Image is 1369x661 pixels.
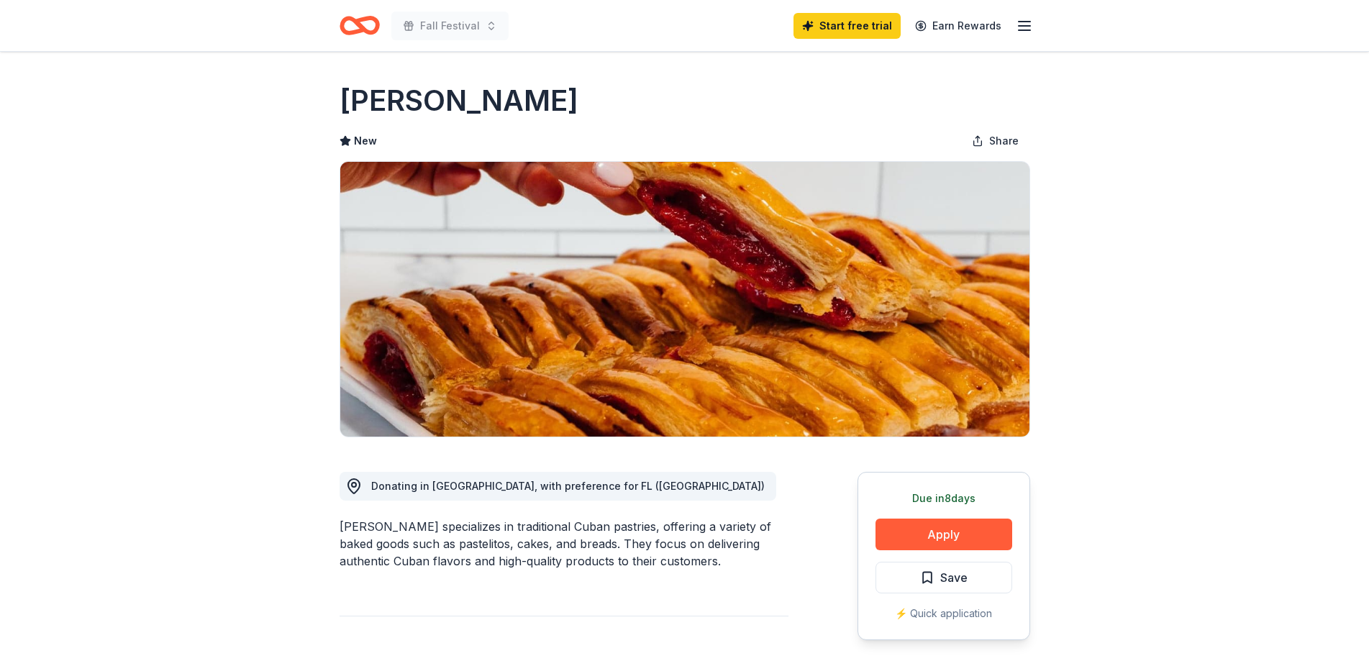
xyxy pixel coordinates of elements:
[340,81,578,121] h1: [PERSON_NAME]
[354,132,377,150] span: New
[340,9,380,42] a: Home
[793,13,901,39] a: Start free trial
[875,605,1012,622] div: ⚡️ Quick application
[371,480,765,492] span: Donating in [GEOGRAPHIC_DATA], with preference for FL ([GEOGRAPHIC_DATA])
[875,562,1012,593] button: Save
[989,132,1019,150] span: Share
[340,518,788,570] div: [PERSON_NAME] specializes in traditional Cuban pastries, offering a variety of baked goods such a...
[906,13,1010,39] a: Earn Rewards
[875,490,1012,507] div: Due in 8 days
[340,162,1029,437] img: Image for Vicky Bakery
[420,17,480,35] span: Fall Festival
[391,12,509,40] button: Fall Festival
[940,568,968,587] span: Save
[960,127,1030,155] button: Share
[875,519,1012,550] button: Apply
